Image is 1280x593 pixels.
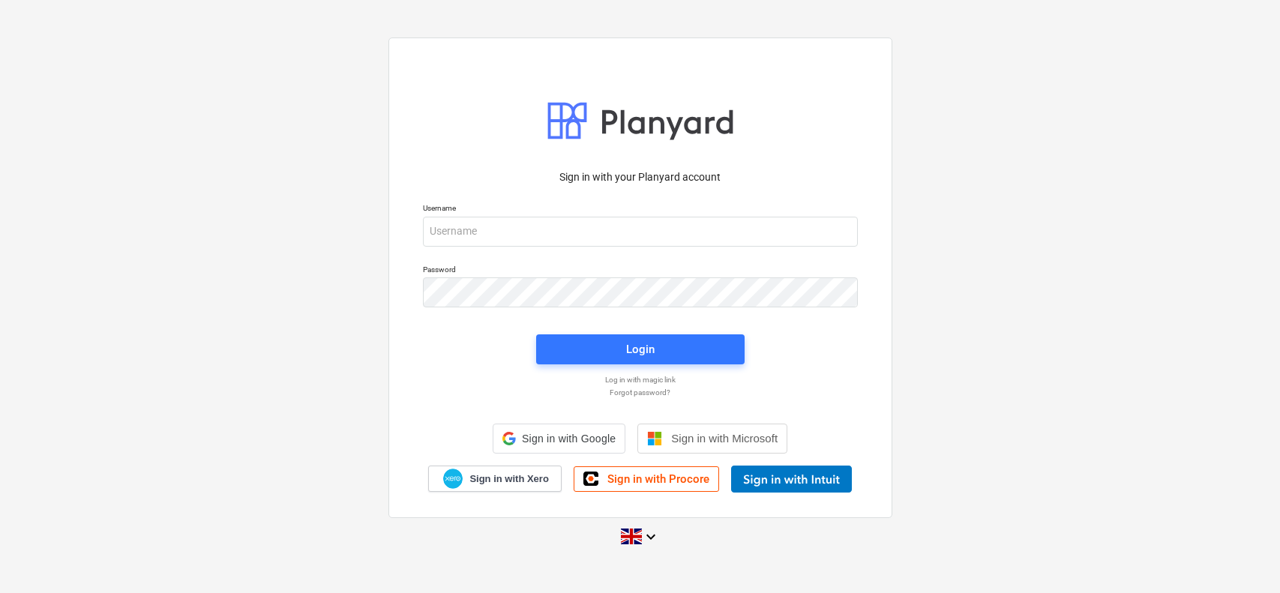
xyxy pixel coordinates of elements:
a: Sign in with Procore [574,466,719,492]
a: Sign in with Xero [428,466,562,492]
div: Login [626,340,655,359]
a: Log in with magic link [415,375,865,385]
span: Sign in with Procore [607,472,709,486]
img: Xero logo [443,469,463,489]
p: Username [423,203,858,216]
p: Password [423,265,858,277]
i: keyboard_arrow_down [642,528,660,546]
img: Microsoft logo [647,431,662,446]
input: Username [423,217,858,247]
span: Sign in with Xero [469,472,548,486]
span: Sign in with Microsoft [671,432,778,445]
span: Sign in with Google [522,433,616,445]
a: Forgot password? [415,388,865,397]
p: Sign in with your Planyard account [423,169,858,185]
button: Login [536,334,745,364]
div: Sign in with Google [493,424,625,454]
